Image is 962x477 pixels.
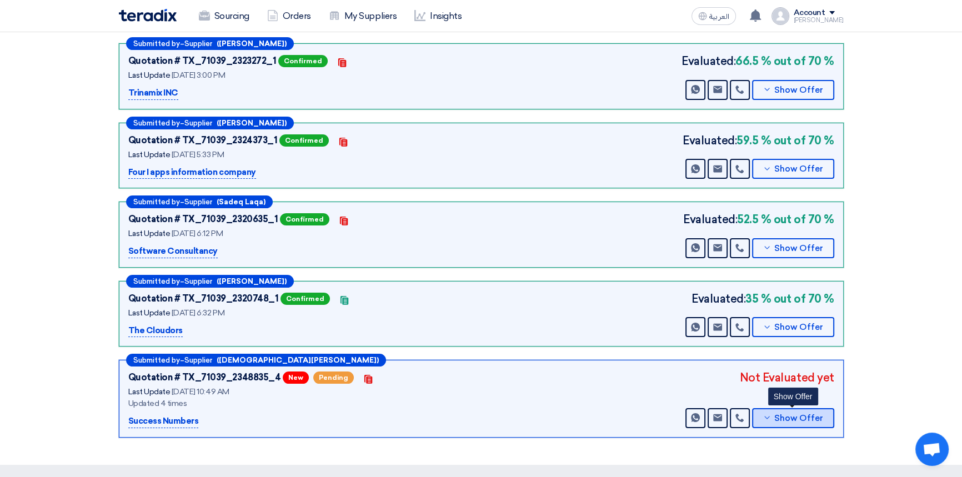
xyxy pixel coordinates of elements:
[217,198,265,205] b: (Sadeq Laqa)
[794,17,844,23] div: [PERSON_NAME]
[128,308,171,318] span: Last Update
[172,387,229,396] span: [DATE] 10:49 AM
[172,71,225,80] span: [DATE] 3:00 PM
[774,165,823,173] span: Show Offer
[692,290,834,307] div: Evaluated:
[184,278,212,285] span: Supplier
[126,37,294,50] div: –
[126,117,294,129] div: –
[128,71,171,80] span: Last Update
[752,317,834,337] button: Show Offer
[217,40,287,47] b: ([PERSON_NAME])
[752,80,834,100] button: Show Offer
[217,278,287,285] b: ([PERSON_NAME])
[794,8,825,18] div: Account
[133,119,180,127] span: Submitted by
[184,198,212,205] span: Supplier
[709,13,729,21] span: العربية
[774,244,823,253] span: Show Offer
[128,134,278,147] div: Quotation # TX_71039_2324373_1
[172,229,223,238] span: [DATE] 6:12 PM
[774,86,823,94] span: Show Offer
[217,119,287,127] b: ([PERSON_NAME])
[128,213,278,226] div: Quotation # TX_71039_2320635_1
[128,415,199,428] p: Success Numbers
[128,54,277,68] div: Quotation # TX_71039_2323272_1
[280,213,329,225] span: Confirmed
[128,150,171,159] span: Last Update
[313,371,354,384] span: Pending
[768,388,818,405] div: Show Offer
[184,40,212,47] span: Supplier
[774,323,823,332] span: Show Offer
[133,278,180,285] span: Submitted by
[217,357,379,364] b: ([DEMOGRAPHIC_DATA][PERSON_NAME])
[128,229,171,238] span: Last Update
[172,308,224,318] span: [DATE] 6:32 PM
[682,53,834,69] div: Evaluated:
[737,211,834,228] b: 52.5 % out of 70 %
[405,4,470,28] a: Insights
[128,324,183,338] p: The Cloudors
[128,398,406,409] div: Updated 4 times
[172,150,224,159] span: [DATE] 5:33 PM
[133,357,180,364] span: Submitted by
[184,119,212,127] span: Supplier
[745,290,834,307] b: 35 % out of 70 %
[683,211,834,228] div: Evaluated:
[692,7,736,25] button: العربية
[752,238,834,258] button: Show Offer
[320,4,405,28] a: My Suppliers
[128,166,256,179] p: Four I apps information company
[190,4,258,28] a: Sourcing
[740,369,834,386] div: Not Evaluated yet
[915,433,949,466] a: Open chat
[771,7,789,25] img: profile_test.png
[126,275,294,288] div: –
[752,408,834,428] button: Show Offer
[128,245,218,258] p: Software Consultancy
[752,159,834,179] button: Show Offer
[128,87,178,100] p: Trinamix INC
[119,9,177,22] img: Teradix logo
[126,195,273,208] div: –
[128,387,171,396] span: Last Update
[279,134,329,147] span: Confirmed
[774,414,823,423] span: Show Offer
[133,40,180,47] span: Submitted by
[283,371,309,384] span: New
[278,55,328,67] span: Confirmed
[128,292,279,305] div: Quotation # TX_71039_2320748_1
[128,371,281,384] div: Quotation # TX_71039_2348835_4
[126,354,386,366] div: –
[683,132,834,149] div: Evaluated:
[258,4,320,28] a: Orders
[735,53,834,69] b: 66.5 % out of 70 %
[736,132,834,149] b: 59.5 % out of 70 %
[184,357,212,364] span: Supplier
[280,293,330,305] span: Confirmed
[133,198,180,205] span: Submitted by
